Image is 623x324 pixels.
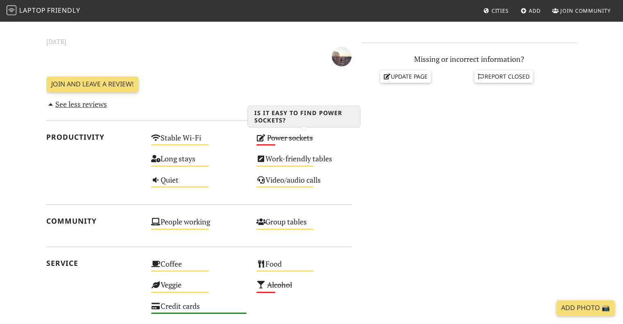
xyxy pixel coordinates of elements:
span: Aleksandra Muric [332,50,351,60]
span: Friendly [47,6,80,15]
a: LaptopFriendly LaptopFriendly [7,4,80,18]
a: Update page [380,70,431,83]
div: Long stays [146,152,251,173]
div: Credit cards [146,299,251,320]
h2: Productivity [46,133,142,141]
div: Work-friendly tables [251,152,357,173]
s: Power sockets [267,133,313,143]
span: Join Community [560,7,611,14]
img: LaptopFriendly [7,5,16,15]
h2: Reviews [46,15,352,23]
p: Missing or incorrect information? [362,53,577,65]
a: Add Photo 📸 [556,300,615,316]
a: Report closed [474,70,533,83]
div: Food [251,257,357,278]
span: Add [529,7,541,14]
img: 434-aleksandra.jpg [332,47,351,66]
a: Join and leave a review! [46,77,138,92]
s: Alcohol [267,280,292,290]
h3: Is it easy to find power sockets? [248,106,360,127]
div: Group tables [251,215,357,236]
div: Video/audio calls [251,173,357,194]
h2: Community [46,217,142,225]
div: Quiet [146,173,251,194]
span: Laptop [19,6,46,15]
span: Cities [492,7,509,14]
div: Veggie [146,278,251,299]
div: People working [146,215,251,236]
div: Stable Wi-Fi [146,131,251,152]
a: Add [517,3,544,18]
a: Cities [480,3,512,18]
h2: Service [46,259,142,267]
div: Coffee [146,257,251,278]
small: [DATE] [41,36,357,47]
a: Join Community [549,3,614,18]
a: See less reviews [46,99,107,109]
